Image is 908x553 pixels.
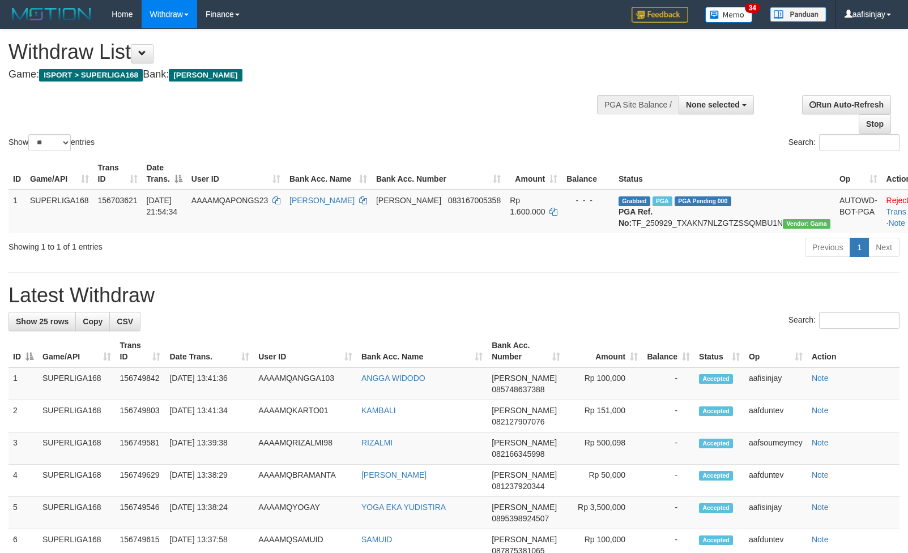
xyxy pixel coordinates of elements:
b: PGA Ref. No: [619,207,653,228]
a: Note [812,438,829,447]
td: SUPERLIGA168 [38,432,116,465]
span: [PERSON_NAME] [376,196,441,205]
td: - [642,432,694,465]
td: - [642,465,694,497]
span: Copy 0895398924507 to clipboard [492,514,549,523]
td: 156749581 [116,432,165,465]
td: 156749546 [116,497,165,529]
label: Search: [788,134,900,151]
td: AAAAMQYOGAY [254,497,357,529]
span: Accepted [699,439,733,448]
a: Note [812,470,829,479]
a: Note [812,374,829,383]
td: - [642,400,694,432]
th: Date Trans.: activate to sort column ascending [165,335,254,367]
th: User ID: activate to sort column ascending [187,157,285,190]
span: Accepted [699,535,733,545]
input: Search: [819,134,900,151]
span: [DATE] 21:54:34 [147,196,178,216]
span: [PERSON_NAME] [169,69,242,82]
td: SUPERLIGA168 [38,465,116,497]
span: Rp 1.600.000 [510,196,545,216]
img: panduan.png [770,7,826,22]
span: Copy 083167005358 to clipboard [448,196,501,205]
button: None selected [679,95,754,114]
div: PGA Site Balance / [597,95,679,114]
td: 1 [8,367,38,400]
td: AAAAMQANGGA103 [254,367,357,400]
th: Status: activate to sort column ascending [694,335,744,367]
td: [DATE] 13:41:34 [165,400,254,432]
td: 156749803 [116,400,165,432]
th: Status [614,157,835,190]
td: Rp 151,000 [565,400,642,432]
a: YOGA EKA YUDISTIRA [361,503,446,512]
th: Bank Acc. Name: activate to sort column ascending [285,157,372,190]
td: AUTOWD-BOT-PGA [835,190,882,233]
label: Search: [788,312,900,329]
span: Copy [83,317,103,326]
label: Show entries [8,134,95,151]
td: 5 [8,497,38,529]
th: Game/API: activate to sort column ascending [25,157,93,190]
td: - [642,497,694,529]
th: Op: activate to sort column ascending [744,335,807,367]
td: 1 [8,190,25,233]
td: [DATE] 13:38:29 [165,465,254,497]
th: Bank Acc. Name: activate to sort column ascending [357,335,487,367]
span: Accepted [699,374,733,384]
td: 4 [8,465,38,497]
span: CSV [117,317,133,326]
span: Accepted [699,406,733,416]
th: Trans ID: activate to sort column ascending [93,157,142,190]
th: Date Trans.: activate to sort column descending [142,157,187,190]
a: [PERSON_NAME] [361,470,427,479]
a: RIZALMI [361,438,393,447]
th: Bank Acc. Number: activate to sort column ascending [487,335,565,367]
th: Balance: activate to sort column ascending [642,335,694,367]
th: Balance [562,157,614,190]
td: Rp 100,000 [565,367,642,400]
a: Run Auto-Refresh [802,95,891,114]
a: Stop [859,114,891,134]
h1: Latest Withdraw [8,284,900,307]
td: [DATE] 13:39:38 [165,432,254,465]
th: Game/API: activate to sort column ascending [38,335,116,367]
a: CSV [109,312,140,331]
span: Vendor URL: https://trx31.1velocity.biz [783,219,830,229]
span: Copy 081237920344 to clipboard [492,482,544,491]
span: Accepted [699,471,733,481]
td: aafduntev [744,400,807,432]
span: [PERSON_NAME] [492,470,557,479]
span: PGA Pending [675,196,731,206]
div: - - - [566,195,609,206]
td: 156749629 [116,465,165,497]
h1: Withdraw List [8,41,594,63]
td: aafisinjay [744,497,807,529]
span: [PERSON_NAME] [492,406,557,415]
th: Bank Acc. Number: activate to sort column ascending [372,157,505,190]
td: AAAAMQKARTO01 [254,400,357,432]
td: aafsoumeymey [744,432,807,465]
a: ANGGA WIDODO [361,374,425,383]
a: Previous [805,238,850,257]
td: - [642,367,694,400]
th: Op: activate to sort column ascending [835,157,882,190]
td: SUPERLIGA168 [38,367,116,400]
td: Rp 500,098 [565,432,642,465]
a: Copy [75,312,110,331]
span: Marked by aafchhiseyha [653,196,672,206]
img: Feedback.jpg [632,7,688,23]
span: AAAAMQAPONGS23 [191,196,268,205]
span: [PERSON_NAME] [492,535,557,544]
a: 1 [850,238,869,257]
td: Rp 3,500,000 [565,497,642,529]
a: Note [812,406,829,415]
th: ID [8,157,25,190]
span: [PERSON_NAME] [492,374,557,383]
a: Next [868,238,900,257]
a: Show 25 rows [8,312,76,331]
td: AAAAMQRIZALMI98 [254,432,357,465]
select: Showentries [28,134,71,151]
td: SUPERLIGA168 [38,497,116,529]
